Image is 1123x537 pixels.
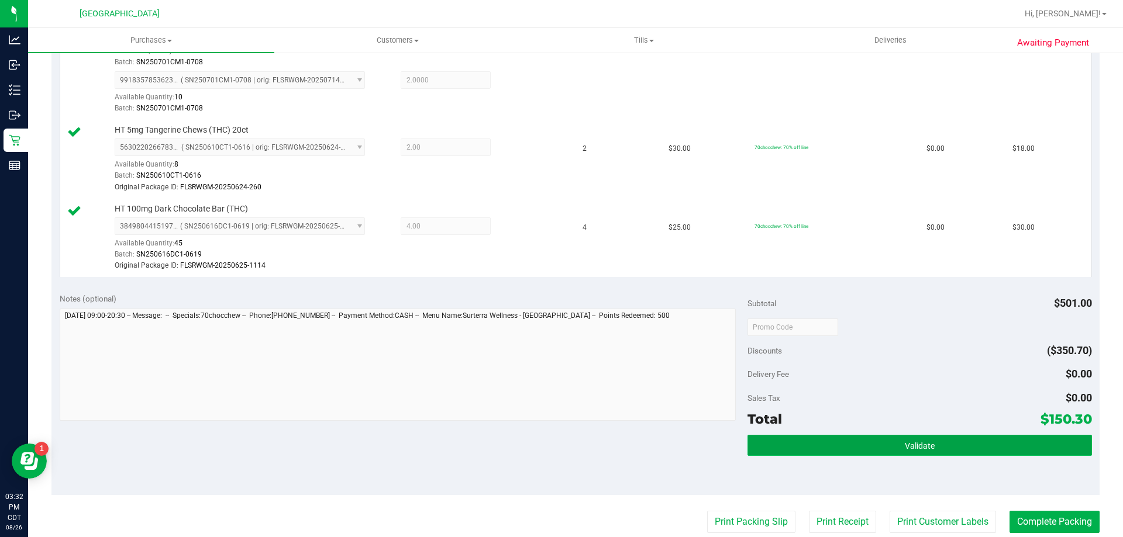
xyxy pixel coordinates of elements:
span: $0.00 [926,143,945,154]
a: Tills [521,28,767,53]
span: $30.00 [669,143,691,154]
span: $30.00 [1012,222,1035,233]
span: $0.00 [1066,392,1092,404]
span: SN250616DC1-0619 [136,250,202,258]
div: Available Quantity: [115,89,378,112]
a: Deliveries [767,28,1014,53]
span: FLSRWGM-20250625-1114 [180,261,266,269]
div: Available Quantity: [115,156,378,179]
span: [GEOGRAPHIC_DATA] [80,9,160,19]
span: Awaiting Payment [1017,36,1089,50]
span: Original Package ID: [115,183,178,191]
inline-svg: Analytics [9,34,20,46]
span: ($350.70) [1047,344,1092,356]
span: 70chocchew: 70% off line [755,223,808,229]
span: Original Package ID: [115,261,178,269]
span: 4 [583,222,587,233]
inline-svg: Inventory [9,84,20,96]
inline-svg: Inbound [9,59,20,71]
span: Batch: [115,58,135,66]
span: HT 5mg Tangerine Chews (THC) 20ct [115,124,249,136]
a: Purchases [28,28,274,53]
span: $501.00 [1054,297,1092,309]
span: 8 [174,160,178,168]
span: HT 100mg Dark Chocolate Bar (THC) [115,203,248,214]
span: SN250701CM1-0708 [136,58,203,66]
span: Subtotal [747,299,776,308]
span: 2 [583,143,587,154]
span: 70chocchew: 70% off line [755,144,808,150]
span: SN250701CM1-0708 [136,104,203,112]
span: Delivery Fee [747,369,789,379]
span: Total [747,411,782,427]
span: $25.00 [669,222,691,233]
span: Customers [275,35,520,46]
span: SN250610CT1-0616 [136,171,201,179]
div: Available Quantity: [115,235,378,258]
span: Purchases [28,35,274,46]
span: 10 [174,93,182,101]
span: Deliveries [859,35,922,46]
a: Customers [274,28,521,53]
button: Print Customer Labels [890,511,996,533]
input: Promo Code [747,318,838,336]
span: Tills [521,35,766,46]
p: 08/26 [5,523,23,532]
span: Sales Tax [747,393,780,403]
span: Discounts [747,340,782,361]
inline-svg: Reports [9,160,20,171]
p: 03:32 PM CDT [5,491,23,523]
span: $0.00 [926,222,945,233]
span: Notes (optional) [60,294,116,303]
button: Print Receipt [809,511,876,533]
span: $150.30 [1041,411,1092,427]
span: Batch: [115,250,135,258]
span: $0.00 [1066,368,1092,380]
span: Validate [905,441,935,451]
div: Available Quantity: [115,43,378,65]
iframe: Resource center unread badge [35,442,49,456]
button: Complete Packing [1010,511,1100,533]
button: Print Packing Slip [707,511,795,533]
inline-svg: Outbound [9,109,20,121]
inline-svg: Retail [9,134,20,146]
button: Validate [747,435,1091,456]
span: Batch: [115,104,135,112]
span: Batch: [115,171,135,179]
span: Hi, [PERSON_NAME]! [1025,9,1101,18]
span: FLSRWGM-20250624-260 [180,183,261,191]
iframe: Resource center [12,444,47,479]
span: $18.00 [1012,143,1035,154]
span: 45 [174,239,182,247]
